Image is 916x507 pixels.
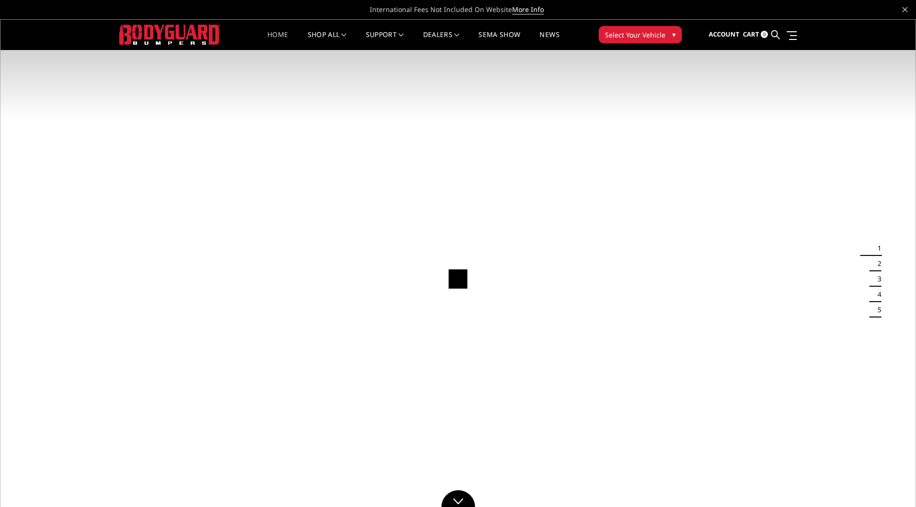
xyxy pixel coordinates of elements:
[743,22,768,48] a: Cart 0
[872,287,881,302] button: 4 of 5
[441,490,475,507] a: Click to Down
[672,29,676,39] span: ▾
[872,256,881,271] button: 2 of 5
[308,31,347,50] a: shop all
[709,30,740,38] span: Account
[761,31,768,38] span: 0
[366,31,404,50] a: Support
[267,31,288,50] a: Home
[872,241,881,256] button: 1 of 5
[512,5,544,14] a: More Info
[599,26,682,43] button: Select Your Vehicle
[605,30,665,40] span: Select Your Vehicle
[478,31,520,50] a: SEMA Show
[540,31,559,50] a: News
[119,25,220,44] img: BODYGUARD BUMPERS
[743,30,759,38] span: Cart
[872,302,881,317] button: 5 of 5
[709,22,740,48] a: Account
[423,31,460,50] a: Dealers
[872,271,881,287] button: 3 of 5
